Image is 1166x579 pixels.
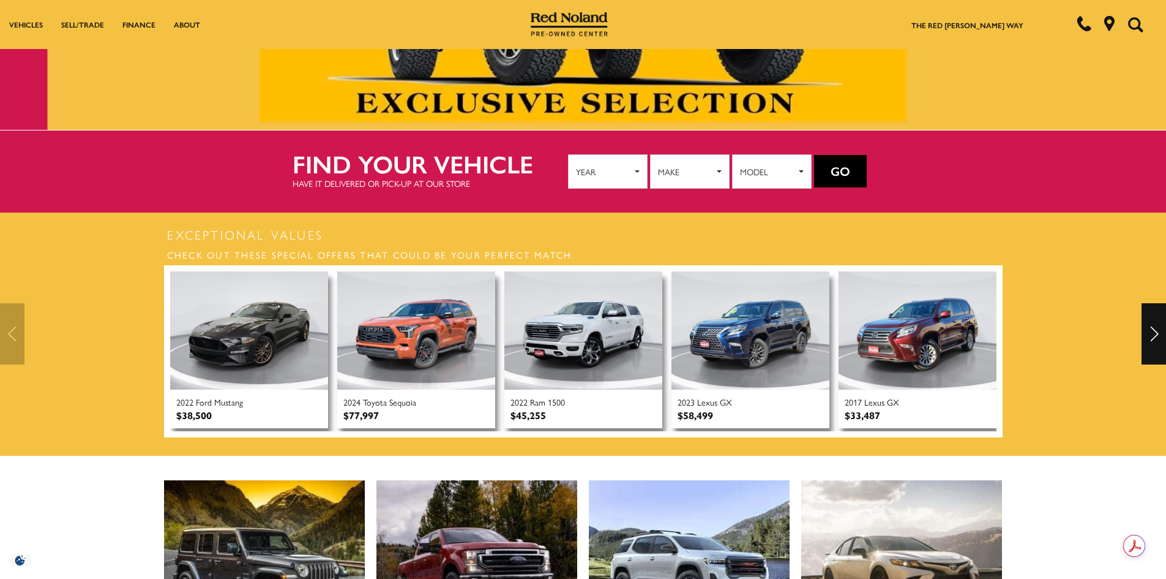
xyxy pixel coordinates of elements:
[720,396,732,408] span: GX
[650,154,730,189] button: Make
[176,408,212,422] div: $38,500
[697,396,717,408] span: Lexus
[164,244,1003,265] h3: Check out these special offers that could be your perfect match.
[678,408,713,422] div: $58,499
[6,554,34,567] section: Click to Open Cookie Consent Modal
[196,396,212,408] span: Ford
[170,271,328,390] img: Used 2022 Ford Mustang GT Premium With Navigation
[337,271,495,429] a: Used 2024 Toyota Sequoia TRD Pro With Navigation & 4WD 2024 Toyota Sequoia $77,997
[839,271,996,429] a: Used 2017 Lexus GX 460 With Navigation & 4WD 2017 Lexus GX $33,487
[576,162,632,181] span: Year
[1142,303,1166,365] div: Next
[343,408,379,422] div: $77,997
[845,396,862,408] span: 2017
[510,408,546,422] div: $45,255
[658,162,714,181] span: Make
[671,271,829,390] img: Used 2023 Lexus GX 460 With Navigation & 4WD
[568,154,648,189] button: Year
[6,554,34,567] img: Opt-Out Icon
[293,150,568,177] h2: Find your vehicle
[671,271,829,429] a: Used 2023 Lexus GX 460 With Navigation & 4WD 2023 Lexus GX $58,499
[170,271,328,429] a: Used 2022 Ford Mustang GT Premium With Navigation 2022 Ford Mustang $38,500
[845,408,880,422] div: $33,487
[1123,1,1148,48] button: Open the search field
[337,271,495,390] img: Used 2024 Toyota Sequoia TRD Pro With Navigation & 4WD
[504,271,662,429] a: Used 2022 Ram 1500 Laramie Longhorn With Navigation & 4WD 2022 Ram 1500 $45,255
[214,396,243,408] span: Mustang
[531,17,608,29] a: Red Noland Pre-Owned
[176,396,193,408] span: 2022
[530,396,545,408] span: Ram
[363,396,387,408] span: Toyota
[510,396,528,408] span: 2022
[389,396,416,408] span: Sequoia
[740,162,796,181] span: Model
[814,155,867,188] button: Go
[531,12,608,37] img: Red Noland Pre-Owned
[678,396,695,408] span: 2023
[343,396,361,408] span: 2024
[887,396,899,408] span: GX
[164,225,1003,244] h2: Exceptional Values
[864,396,884,408] span: Lexus
[839,271,996,390] img: Used 2017 Lexus GX 460 With Navigation & 4WD
[293,177,568,189] p: Have it delivered or pick-up at our store
[504,271,662,390] img: Used 2022 Ram 1500 Laramie Longhorn With Navigation & 4WD
[732,154,812,189] button: Model
[911,20,1023,31] a: The Red [PERSON_NAME] Way
[548,396,565,408] span: 1500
